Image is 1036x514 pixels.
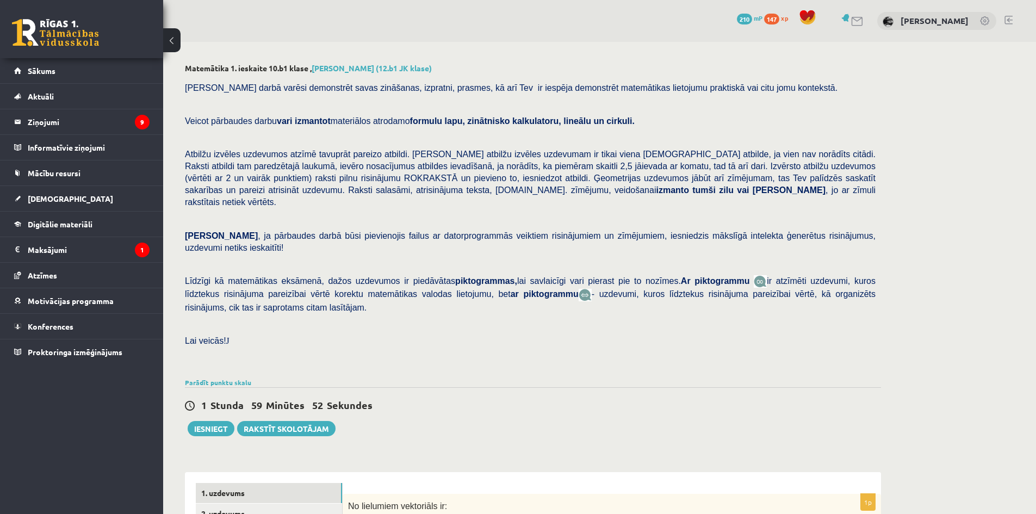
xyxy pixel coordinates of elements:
img: JfuEzvunn4EvwAAAAASUVORK5CYII= [754,275,767,288]
a: [PERSON_NAME] (12.b1 JK klase) [312,63,432,73]
b: formulu lapu, zinātnisko kalkulatoru, lineālu un cirkuli. [410,116,635,126]
a: Konferences [14,314,150,339]
span: Atzīmes [28,270,57,280]
a: Aktuāli [14,84,150,109]
h2: Matemātika 1. ieskaite 10.b1 klase , [185,64,881,73]
span: Mācību resursi [28,168,80,178]
span: Digitālie materiāli [28,219,92,229]
legend: Ziņojumi [28,109,150,134]
span: J [226,336,229,345]
img: wKvN42sLe3LLwAAAABJRU5ErkJggg== [579,289,592,301]
a: Mācību resursi [14,160,150,185]
a: Atzīmes [14,263,150,288]
a: [DEMOGRAPHIC_DATA] [14,186,150,211]
span: Atbilžu izvēles uzdevumos atzīmē tavuprāt pareizo atbildi. [PERSON_NAME] atbilžu izvēles uzdevuma... [185,150,876,207]
a: Informatīvie ziņojumi [14,135,150,160]
span: Sākums [28,66,55,76]
span: Veicot pārbaudes darbu materiālos atrodamo [185,116,635,126]
b: Ar piktogrammu [681,276,750,286]
i: 9 [135,115,150,129]
a: 1. uzdevums [196,483,342,503]
legend: Maksājumi [28,237,150,262]
span: Sekundes [327,399,373,411]
span: Stunda [210,399,244,411]
a: [PERSON_NAME] [901,15,969,26]
b: ar piktogrammu [511,289,579,299]
span: - uzdevumi, kuros līdztekus risinājuma pareizībai vērtē, kā organizēts risinājums, cik tas ir sap... [185,289,876,312]
span: 210 [737,14,752,24]
i: 1 [135,243,150,257]
span: Aktuāli [28,91,54,101]
b: piktogrammas, [455,276,517,286]
a: Ziņojumi9 [14,109,150,134]
a: Proktoringa izmēģinājums [14,339,150,364]
span: Motivācijas programma [28,296,114,306]
b: izmanto [656,185,688,195]
a: Digitālie materiāli [14,212,150,237]
span: [PERSON_NAME] [185,231,258,240]
a: 210 mP [737,14,762,22]
a: Rakstīt skolotājam [237,421,336,436]
legend: Informatīvie ziņojumi [28,135,150,160]
button: Iesniegt [188,421,234,436]
span: mP [754,14,762,22]
span: 52 [312,399,323,411]
b: tumši zilu vai [PERSON_NAME] [692,185,826,195]
a: Parādīt punktu skalu [185,378,251,387]
a: Maksājumi1 [14,237,150,262]
span: Proktoringa izmēģinājums [28,347,122,357]
span: Minūtes [266,399,305,411]
span: Konferences [28,321,73,331]
span: No lielumiem vektoriāls ir: [348,501,447,511]
span: 1 [201,399,207,411]
span: Lai veicās! [185,336,226,345]
b: vari izmantot [277,116,331,126]
span: 147 [764,14,779,24]
a: Motivācijas programma [14,288,150,313]
span: [PERSON_NAME] darbā varēsi demonstrēt savas zināšanas, izpratni, prasmes, kā arī Tev ir iespēja d... [185,83,838,92]
a: 147 xp [764,14,793,22]
span: , ja pārbaudes darbā būsi pievienojis failus ar datorprogrammās veiktiem risinājumiem un zīmējumi... [185,231,876,252]
span: Līdzīgi kā matemātikas eksāmenā, dažos uzdevumos ir piedāvātas lai savlaicīgi vari pierast pie to... [185,276,754,286]
span: 59 [251,399,262,411]
a: Rīgas 1. Tālmācības vidusskola [12,19,99,46]
a: Sākums [14,58,150,83]
span: xp [781,14,788,22]
img: Dana Ašmanaviča [883,16,894,27]
span: [DEMOGRAPHIC_DATA] [28,194,113,203]
p: 1p [860,493,876,511]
